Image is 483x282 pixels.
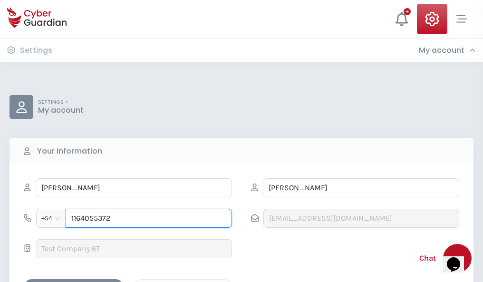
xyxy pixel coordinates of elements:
h3: Settings [20,46,52,55]
h3: My account [419,46,464,55]
p: SETTINGS > [38,99,84,106]
iframe: chat widget [443,244,473,272]
div: My account [419,46,476,55]
span: +54 [41,211,61,225]
p: My account [38,106,84,115]
b: Your information [37,146,102,157]
span: Chat [419,253,436,264]
div: + [404,8,411,15]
